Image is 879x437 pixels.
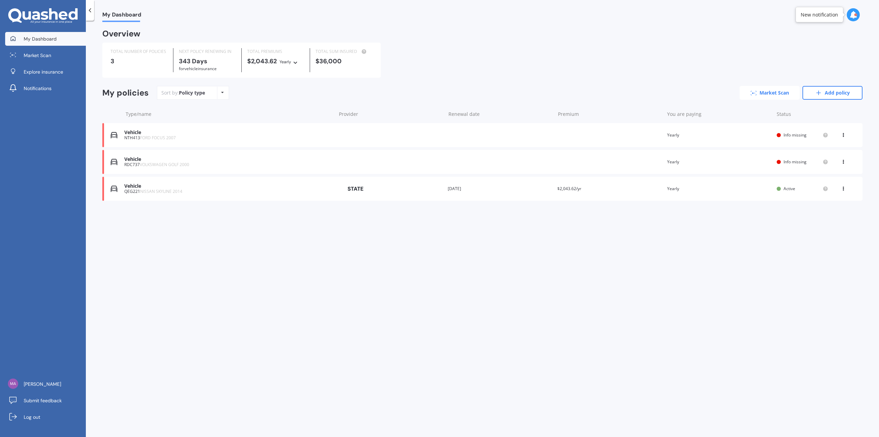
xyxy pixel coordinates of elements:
[247,58,304,65] div: $2,043.62
[5,81,86,95] a: Notifications
[667,159,771,165] div: Yearly
[24,414,40,420] span: Log out
[111,48,168,55] div: TOTAL NUMBER OF POLICIES
[24,397,62,404] span: Submit feedback
[316,58,373,65] div: $36,000
[126,111,333,118] div: Type/name
[179,57,207,65] b: 343 Days
[5,48,86,62] a: Market Scan
[557,186,581,192] span: $2,043.62/yr
[140,162,189,167] span: VOLKSWAGEN GOLF 2000
[777,111,828,118] div: Status
[111,159,117,165] img: Vehicle
[102,30,140,37] div: Overview
[339,111,443,118] div: Provider
[24,52,51,59] span: Market Scan
[179,89,205,96] div: Policy type
[111,132,117,139] img: Vehicle
[5,65,86,79] a: Explore insurance
[102,11,141,21] span: My Dashboard
[161,89,205,96] div: Sort by:
[316,48,373,55] div: TOTAL SUM INSURED
[111,58,168,65] div: 3
[124,183,333,189] div: Vehicle
[667,111,771,118] div: You are paying
[667,132,771,139] div: Yearly
[124,130,333,135] div: Vehicle
[667,185,771,192] div: Yearly
[124,135,333,140] div: NTH413
[8,379,18,389] img: ce672c799aa917512453b5c6f769bb07
[279,58,291,65] div: Yearly
[124,189,333,194] div: QEG221
[802,86,863,100] a: Add policy
[5,410,86,424] a: Log out
[5,377,86,391] a: [PERSON_NAME]
[784,186,795,192] span: Active
[124,156,333,162] div: Vehicle
[784,132,807,138] span: Info missing
[24,85,52,92] span: Notifications
[179,66,217,72] span: for Vehicle insurance
[124,162,333,167] div: RDC737
[24,381,61,387] span: [PERSON_NAME]
[801,11,838,18] div: New notification
[24,35,57,42] span: My Dashboard
[5,394,86,407] a: Submit feedback
[140,188,182,194] span: NISSAN SKYLINE 2014
[24,68,63,75] span: Explore insurance
[740,86,800,100] a: Market Scan
[448,185,552,192] div: [DATE]
[338,183,373,195] img: State
[5,32,86,46] a: My Dashboard
[784,159,807,165] span: Info missing
[247,48,304,55] div: TOTAL PREMIUMS
[558,111,662,118] div: Premium
[102,88,149,98] div: My policies
[140,135,176,141] span: FORD FOCUS 2007
[179,48,236,55] div: NEXT POLICY RENEWING IN
[111,185,117,192] img: Vehicle
[448,111,552,118] div: Renewal date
